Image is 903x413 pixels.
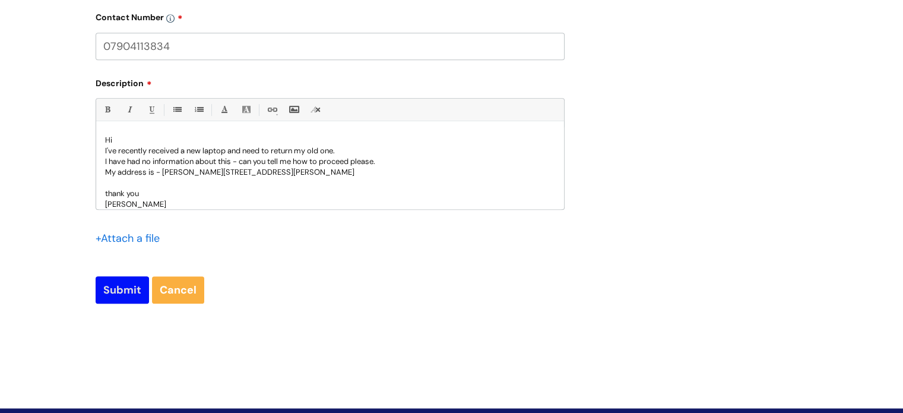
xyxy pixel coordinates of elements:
input: Submit [96,276,149,304]
label: Contact Number [96,8,565,23]
a: Link [264,102,279,117]
p: My address is - [PERSON_NAME][STREET_ADDRESS][PERSON_NAME] [105,167,555,178]
a: Cancel [152,276,204,304]
p: thank you [105,188,555,199]
img: info-icon.svg [166,14,175,23]
a: Remove formatting (Ctrl-\) [308,102,323,117]
a: 1. Ordered List (Ctrl-Shift-8) [191,102,206,117]
a: Italic (Ctrl-I) [122,102,137,117]
a: Insert Image... [286,102,301,117]
label: Description [96,74,565,89]
a: Font Color [217,102,232,117]
p: I've recently received a new laptop and need to return my old one. [105,146,555,156]
a: • Unordered List (Ctrl-Shift-7) [169,102,184,117]
a: Bold (Ctrl-B) [100,102,115,117]
p: [PERSON_NAME] [105,199,555,210]
div: Attach a file [96,229,167,248]
a: Underline(Ctrl-U) [144,102,159,117]
a: Back Color [239,102,254,117]
p: Hi [105,135,555,146]
p: I have had no information about this - can you tell me how to proceed please. [105,156,555,167]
